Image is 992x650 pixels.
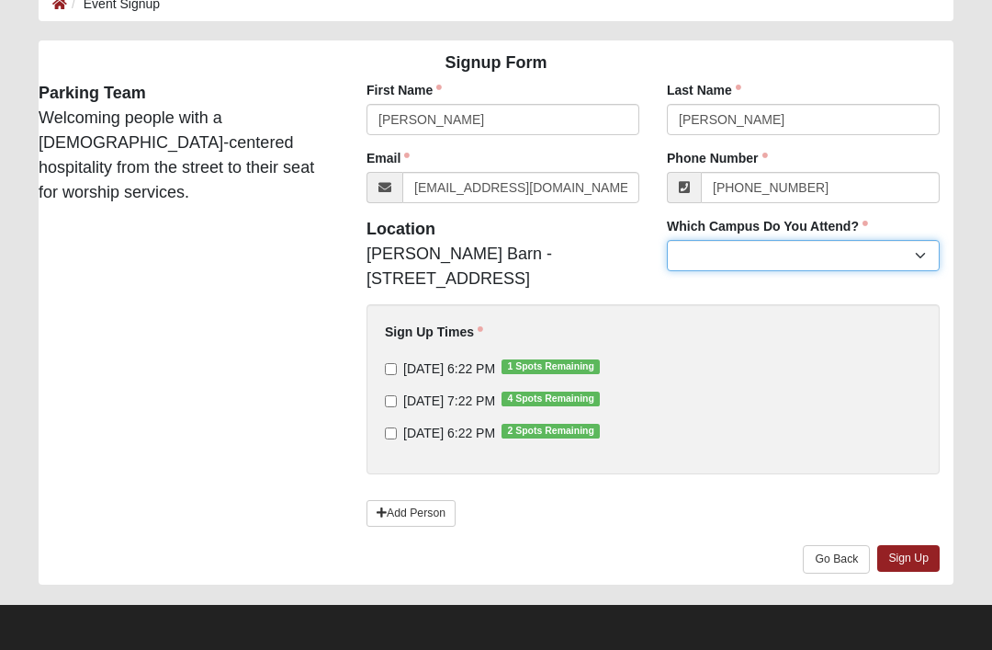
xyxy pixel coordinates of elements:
[385,428,397,439] input: [DATE] 6:22 PM2 Spots Remaining
[39,53,953,74] h4: Signup Form
[366,149,410,167] label: Email
[877,545,940,572] a: Sign Up
[667,149,768,167] label: Phone Number
[403,426,495,440] span: [DATE] 6:22 PM
[353,217,653,291] div: [PERSON_NAME] Barn - [STREET_ADDRESS]
[403,361,495,376] span: [DATE] 6:22 PM
[403,393,495,408] span: [DATE] 7:22 PM
[803,545,870,574] a: Go Back
[385,323,483,341] label: Sign Up Times
[366,81,442,99] label: First Name
[502,424,600,439] span: 2 Spots Remaining
[39,84,146,102] strong: Parking Team
[502,359,600,374] span: 1 Spots Remaining
[502,392,600,406] span: 4 Spots Remaining
[667,81,741,99] label: Last Name
[385,363,397,375] input: [DATE] 6:22 PM1 Spots Remaining
[385,395,397,407] input: [DATE] 7:22 PM4 Spots Remaining
[25,81,339,205] div: Welcoming people with a [DEMOGRAPHIC_DATA]-centered hospitality from the street to their seat for...
[667,217,868,235] label: Which Campus Do You Attend?
[366,220,435,238] strong: Location
[366,500,456,527] a: Add Person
